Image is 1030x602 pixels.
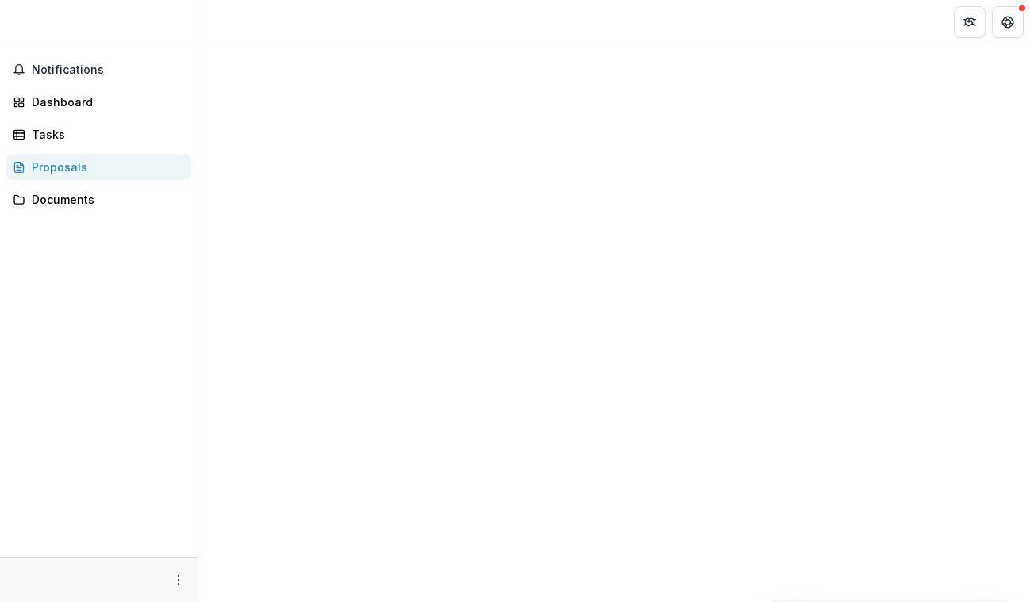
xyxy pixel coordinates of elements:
div: Dashboard [32,94,179,110]
button: More [169,570,188,589]
a: Proposals [6,154,191,180]
a: Dashboard [6,89,191,115]
button: Get Help [992,6,1024,38]
span: Notifications [32,63,185,77]
div: Tasks [32,126,179,143]
button: Notifications [6,57,191,82]
div: Documents [32,191,179,208]
a: Tasks [6,121,191,148]
div: Proposals [32,159,179,175]
button: Partners [954,6,986,38]
a: Documents [6,186,191,213]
